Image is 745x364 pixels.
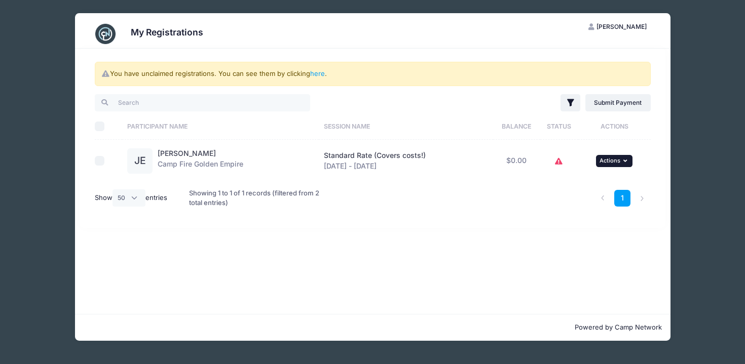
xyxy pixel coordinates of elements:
[95,113,123,140] th: Select All
[83,322,662,333] p: Powered by Camp Network
[95,24,116,44] img: CampNetwork
[597,23,647,30] span: [PERSON_NAME]
[158,149,216,157] a: [PERSON_NAME]
[95,62,651,86] div: You have unclaimed registrations. You can see them by clicking .
[578,113,651,140] th: Actions: activate to sort column ascending
[310,69,325,77] a: here
[324,151,426,159] span: Standard Rate (Covers costs!)
[95,94,310,111] input: Search
[122,113,318,140] th: Participant Name: activate to sort column ascending
[580,18,656,35] button: [PERSON_NAME]
[189,182,321,215] div: Showing 1 to 1 of 1 records (filtered from 2 total entries)
[493,113,540,140] th: Balance: activate to sort column ascending
[127,157,153,166] a: JE
[158,148,243,174] div: Camp Fire Golden Empire
[319,113,493,140] th: Session Name: activate to sort column ascending
[113,189,146,207] select: Showentries
[95,189,168,207] label: Show entries
[614,190,631,207] a: 1
[596,155,632,167] button: Actions
[127,148,153,174] div: JE
[324,150,489,172] div: [DATE] - [DATE]
[585,94,651,111] a: Submit Payment
[131,27,203,37] h3: My Registrations
[493,140,540,182] td: $0.00
[600,157,620,164] span: Actions
[540,113,578,140] th: Status: activate to sort column ascending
